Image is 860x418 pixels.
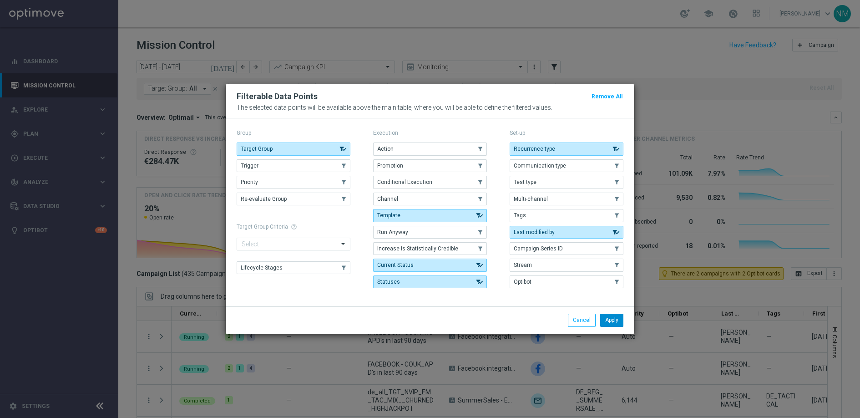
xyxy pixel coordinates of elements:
[241,179,258,185] span: Priority
[291,224,297,230] span: help_outline
[237,91,318,102] h2: Filterable Data Points
[237,159,350,172] button: Trigger
[510,129,623,137] p: Set-up
[237,224,350,230] h1: Target Group Criteria
[377,196,398,202] span: Channel
[377,146,394,152] span: Action
[514,279,531,285] span: Optibot
[237,129,350,137] p: Group
[373,226,487,239] button: Run Anyway
[510,143,623,155] button: Recurrence type
[600,314,623,326] button: Apply
[568,314,596,326] button: Cancel
[514,179,536,185] span: Test type
[514,212,526,219] span: Tags
[514,229,555,235] span: Last modified by
[373,159,487,172] button: Promotion
[373,193,487,205] button: Channel
[237,193,350,205] button: Re-evaluate Group
[241,196,287,202] span: Re-evaluate Group
[377,179,432,185] span: Conditional Execution
[373,209,487,222] button: Template
[241,265,283,271] span: Lifecycle Stages
[510,226,623,239] button: Last modified by
[514,262,532,268] span: Stream
[514,146,555,152] span: Recurrence type
[373,176,487,189] button: Conditional Execution
[237,104,623,111] p: The selected data points will be available above the main table, where you will be able to define...
[377,279,400,285] span: Statuses
[373,242,487,255] button: Increase Is Statistically Credible
[510,242,623,255] button: Campaign Series ID
[377,262,414,268] span: Current Status
[377,212,400,219] span: Template
[510,193,623,205] button: Multi-channel
[591,92,623,102] button: Remove All
[514,245,563,252] span: Campaign Series ID
[237,261,350,274] button: Lifecycle Stages
[373,275,487,288] button: Statuses
[373,143,487,155] button: Action
[510,275,623,288] button: Optibot
[377,245,458,252] span: Increase Is Statistically Credible
[510,259,623,271] button: Stream
[377,163,403,169] span: Promotion
[237,176,350,189] button: Priority
[377,229,408,235] span: Run Anyway
[510,176,623,189] button: Test type
[510,159,623,172] button: Communication type
[241,146,273,152] span: Target Group
[241,163,258,169] span: Trigger
[373,129,487,137] p: Execution
[514,163,566,169] span: Communication type
[373,259,487,271] button: Current Status
[514,196,548,202] span: Multi-channel
[237,143,350,155] button: Target Group
[510,209,623,222] button: Tags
